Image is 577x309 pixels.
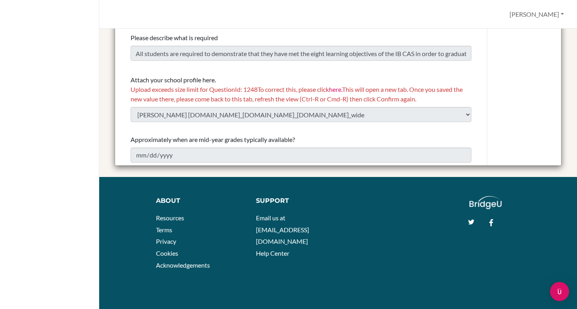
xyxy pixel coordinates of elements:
a: Privacy [156,237,176,245]
span: Approximately when are mid-year grades typically available? [131,136,295,143]
img: logo_white@2x-f4f0deed5e89b7ecb1c2cc34c3e3d731f90f0f143d5ea2071677605dd97b5244.png [469,196,502,209]
span: Upload exceeds size limit for QuestionId: 1248 To correct this, please click This will open a new... [131,86,463,103]
span: Please describe what is required [131,34,218,41]
a: Cookies [156,249,178,257]
div: Open Intercom Messenger [550,282,569,301]
a: Help Center [256,249,289,257]
button: [PERSON_NAME] [506,7,567,22]
div: About [156,196,238,206]
a: Terms [156,226,172,233]
span: Attach your school profile here. [131,76,216,84]
a: Email us at [EMAIL_ADDRESS][DOMAIN_NAME] [256,214,309,245]
div: Support [256,196,331,206]
a: here. [329,86,342,93]
a: Acknowledgements [156,261,210,269]
a: Resources [156,214,184,222]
